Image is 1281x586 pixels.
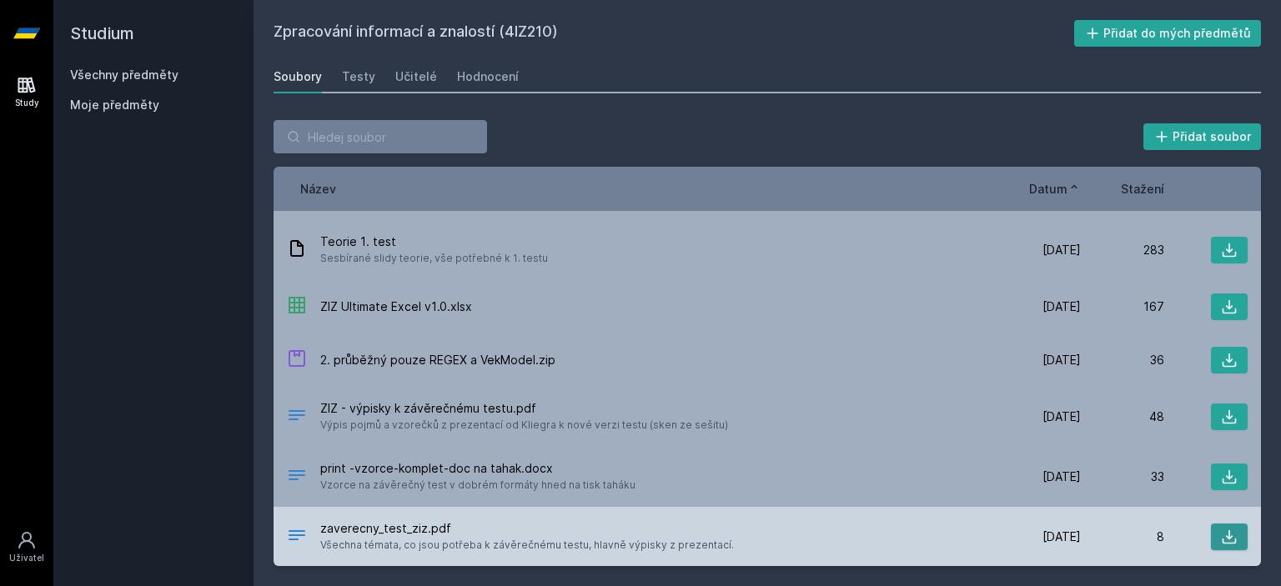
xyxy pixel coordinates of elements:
[395,68,437,85] div: Učitelé
[274,120,487,153] input: Hledej soubor
[320,520,734,537] span: zaverecny_test_ziz.pdf
[395,60,437,93] a: Učitelé
[1029,180,1081,198] button: Datum
[1042,528,1081,545] span: [DATE]
[3,67,50,118] a: Study
[320,352,555,368] span: 2. průběžný pouze REGEX a VekModel.zip
[1081,408,1164,425] div: 48
[320,477,635,493] span: Vzorce na závěrečný test v dobrém formáty hned na tisk taháku
[320,400,728,417] span: ZIZ - výpisky k závěrečnému testu.pdf
[1029,180,1067,198] span: Datum
[457,68,519,85] div: Hodnocení
[287,525,307,549] div: PDF
[1074,20,1262,47] button: Přidat do mých předmětů
[457,60,519,93] a: Hodnocení
[1042,242,1081,258] span: [DATE]
[1042,408,1081,425] span: [DATE]
[320,417,728,433] span: Výpis pojmů a vzorečků z prezentací od Kliegra k nové verzi testu (sken ze sešitu)
[287,348,307,373] div: ZIP
[1042,352,1081,368] span: [DATE]
[1081,352,1164,368] div: 36
[342,60,375,93] a: Testy
[1081,468,1164,485] div: 33
[320,537,734,553] span: Všechna témata, co jsou potřeba k závěrečnému testu, hlavně výpisky z prezentací.
[1121,180,1164,198] button: Stažení
[287,295,307,319] div: XLSX
[9,552,44,564] div: Uživatel
[1081,528,1164,545] div: 8
[287,405,307,429] div: PDF
[320,460,635,477] span: print -vzorce-komplet-doc na tahak.docx
[274,60,322,93] a: Soubory
[1042,468,1081,485] span: [DATE]
[70,97,159,113] span: Moje předměty
[300,180,336,198] button: Název
[342,68,375,85] div: Testy
[70,68,178,82] a: Všechny předměty
[1081,298,1164,315] div: 167
[274,68,322,85] div: Soubory
[320,298,472,315] span: ZIZ Ultimate Excel v1.0.xlsx
[287,465,307,489] div: DOCX
[3,522,50,573] a: Uživatel
[1081,242,1164,258] div: 283
[274,20,1074,47] h2: Zpracování informací a znalostí (4IZ210)
[320,233,548,250] span: Teorie 1. test
[15,97,39,109] div: Study
[320,250,548,267] span: Sesbírané slidy teorie, vše potřebné k 1. testu
[1143,123,1262,150] button: Přidat soubor
[1042,298,1081,315] span: [DATE]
